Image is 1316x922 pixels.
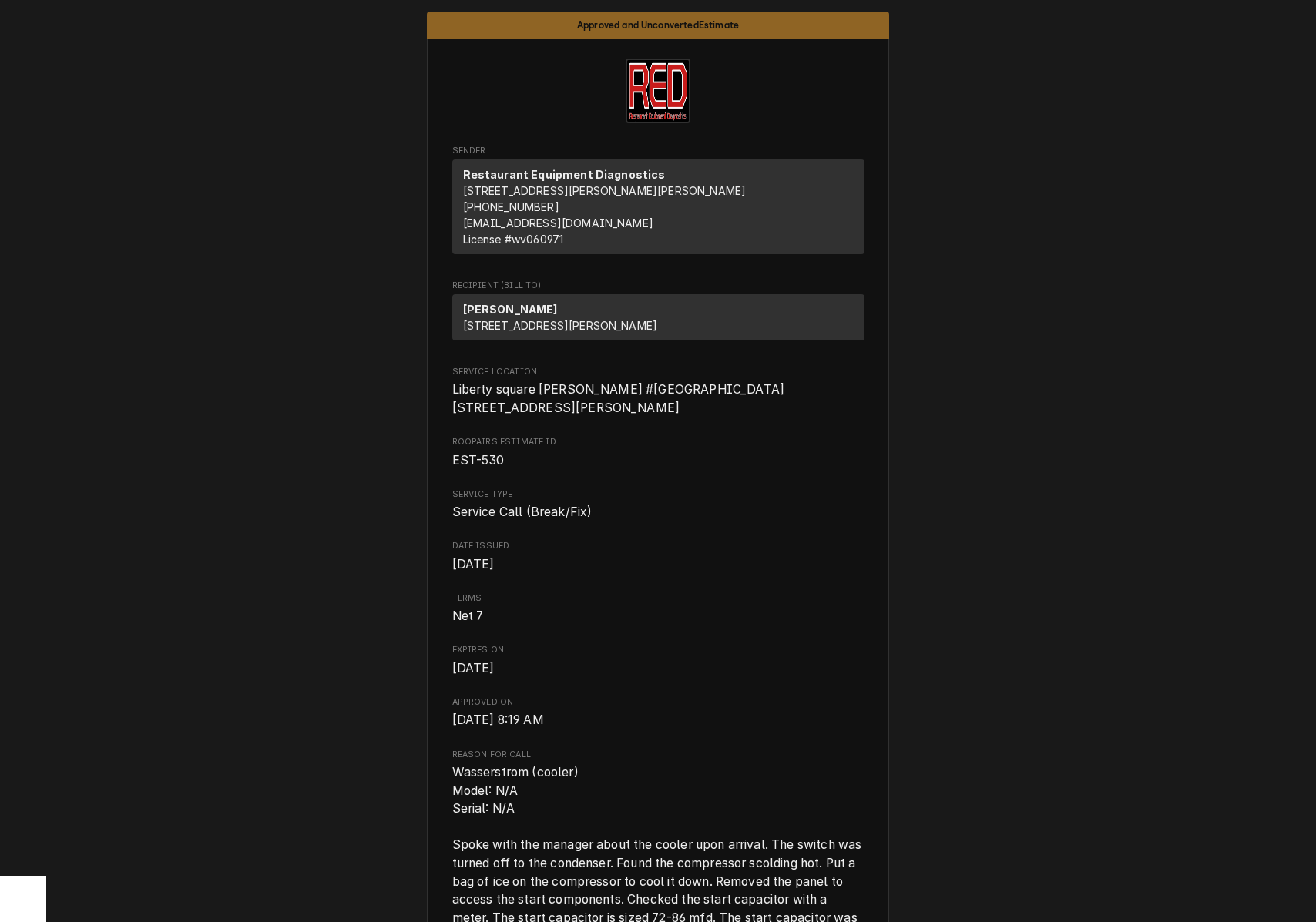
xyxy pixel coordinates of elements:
[626,59,690,123] img: Logo
[452,540,864,573] div: Date Issued
[452,540,864,552] span: Date Issued
[452,451,864,470] span: Roopairs Estimate ID
[452,436,864,448] span: Roopairs Estimate ID
[463,303,558,316] strong: [PERSON_NAME]
[463,216,653,230] a: [EMAIL_ADDRESS][DOMAIN_NAME]
[452,555,864,574] span: Date Issued
[463,200,559,213] a: [PHONE_NUMBER]
[452,381,864,417] span: Service Location
[452,659,864,678] span: Expires On
[452,366,864,378] span: Service Location
[452,382,785,415] span: Liberty square [PERSON_NAME] #[GEOGRAPHIC_DATA][STREET_ADDRESS][PERSON_NAME]
[463,184,747,197] span: [STREET_ADDRESS][PERSON_NAME][PERSON_NAME]
[452,609,484,623] span: Net 7
[452,711,864,729] span: Approved On
[452,280,864,347] div: Estimate Recipient
[452,607,864,625] span: Terms
[452,592,864,625] div: Terms
[452,294,864,340] div: Recipient (Bill To)
[452,145,864,261] div: Estimate Sender
[452,488,864,521] div: Service Type
[452,503,864,521] span: Service Type
[452,294,864,347] div: Recipient (Bill To)
[463,233,564,246] span: License # wv060971
[452,696,864,709] span: Approved On
[452,159,864,254] div: Sender
[452,661,495,676] span: [DATE]
[452,488,864,501] span: Service Type
[452,505,593,519] span: Service Call (Break/Fix)
[452,557,495,572] span: [DATE]
[452,644,864,656] span: Expires On
[452,592,864,605] span: Terms
[463,168,666,181] strong: Restaurant Equipment Diagnostics
[452,145,864,157] span: Sender
[577,20,739,30] span: Approved and Unconverted Estimate
[452,712,544,727] span: [DATE] 8:19 AM
[452,159,864,260] div: Sender
[452,749,864,761] span: Reason for Call
[452,366,864,417] div: Service Location
[452,696,864,729] div: Approved On
[452,644,864,677] div: Expires On
[452,453,505,468] span: EST-530
[452,280,864,292] span: Recipient (Bill To)
[463,319,658,332] span: [STREET_ADDRESS][PERSON_NAME]
[427,12,889,39] div: Status
[452,436,864,469] div: Roopairs Estimate ID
